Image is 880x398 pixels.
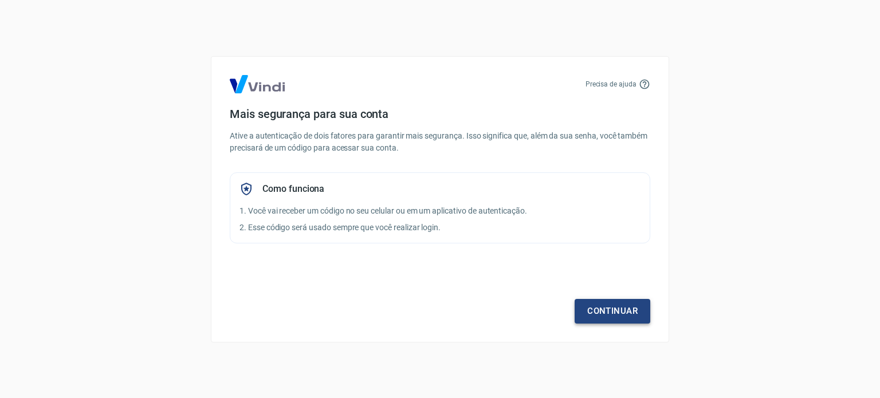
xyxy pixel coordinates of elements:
p: Ative a autenticação de dois fatores para garantir mais segurança. Isso significa que, além da su... [230,130,650,154]
p: Precisa de ajuda [586,79,637,89]
a: Continuar [575,299,650,323]
p: 1. Você vai receber um código no seu celular ou em um aplicativo de autenticação. [239,205,641,217]
h5: Como funciona [262,183,324,195]
img: Logo Vind [230,75,285,93]
h4: Mais segurança para sua conta [230,107,650,121]
p: 2. Esse código será usado sempre que você realizar login. [239,222,641,234]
